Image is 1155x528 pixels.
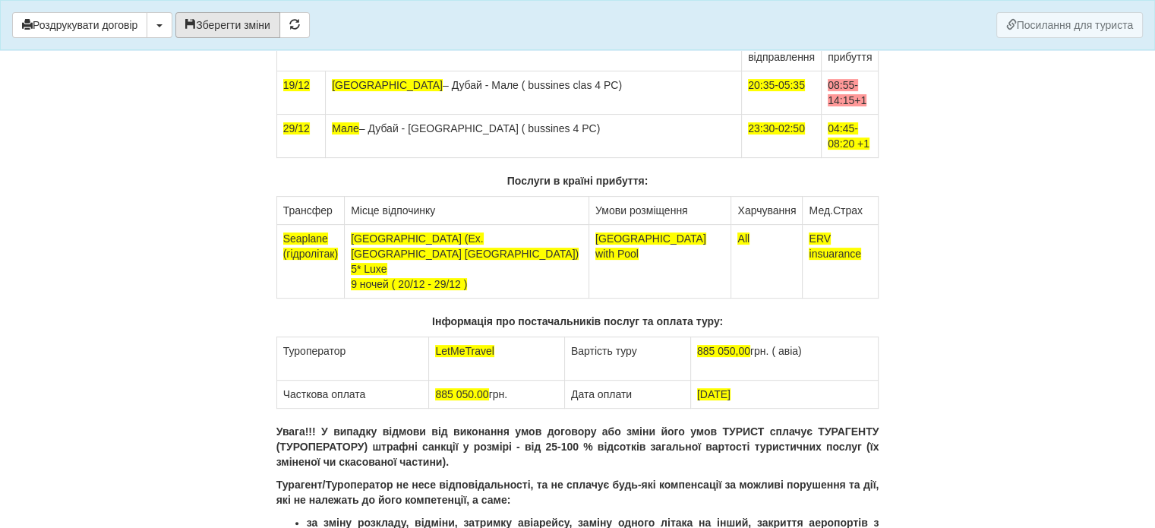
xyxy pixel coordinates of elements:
[564,381,690,409] td: Дата оплати
[326,71,742,115] td: – Дубай - Мале ( bussines clas 4 PC)
[809,232,861,260] span: ERV insuarance
[345,197,589,225] td: Місце відпочинку
[326,115,742,158] td: – Дубай - [GEOGRAPHIC_DATA] ( bussines 4 PC)
[690,337,879,381] td: грн. ( авіа)
[283,79,310,91] span: 19/12
[276,173,879,188] p: Послуги в країні прибуття:
[697,388,731,400] span: [DATE]
[996,12,1143,38] button: Посилання для туриста
[435,345,494,357] span: LetMeTravel
[697,345,750,357] span: 885 050,00
[748,79,805,91] span: 20:35-05:35
[564,337,690,381] td: Вартість туру
[283,122,310,134] span: 29/12
[748,122,805,134] span: 23:30-02:50
[276,477,879,507] p: Турагент/Туроператор не несе відповідальності, та не сплачує будь-які компенсації за можливі пору...
[276,314,879,329] p: Інформація про постачальників послуг та оплата туру:
[595,232,706,260] span: [GEOGRAPHIC_DATA] with Pool
[737,232,749,245] span: All
[828,79,866,106] span: 08:55-14:15+1
[435,388,488,400] span: 885 050.00
[332,79,443,91] span: [GEOGRAPHIC_DATA]
[429,381,564,409] td: грн.
[803,197,879,225] td: Мед.Страх
[828,122,869,150] span: 04:45-08:20 +1
[332,122,359,134] span: Мале
[276,197,344,225] td: Трансфер
[589,197,731,225] td: Умови розміщення
[351,232,579,290] span: [GEOGRAPHIC_DATA] (Ex. [GEOGRAPHIC_DATA] [GEOGRAPHIC_DATA]) 5* Luxe 9 ночей ( 20/12 - 29/12 )
[175,12,280,38] button: Зберегти зміни
[276,424,879,470] p: Увага!!! У випадку відмови від виконання умов договору або зміни його умов ТУРИСТ сплачує ТУРАГЕН...
[12,12,147,38] button: Роздрукувати договір
[731,197,803,225] td: Харчування
[283,232,338,260] span: Seaplane (гідролітак)
[276,381,429,409] td: Часткова оплата
[276,337,429,381] td: Туроператор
